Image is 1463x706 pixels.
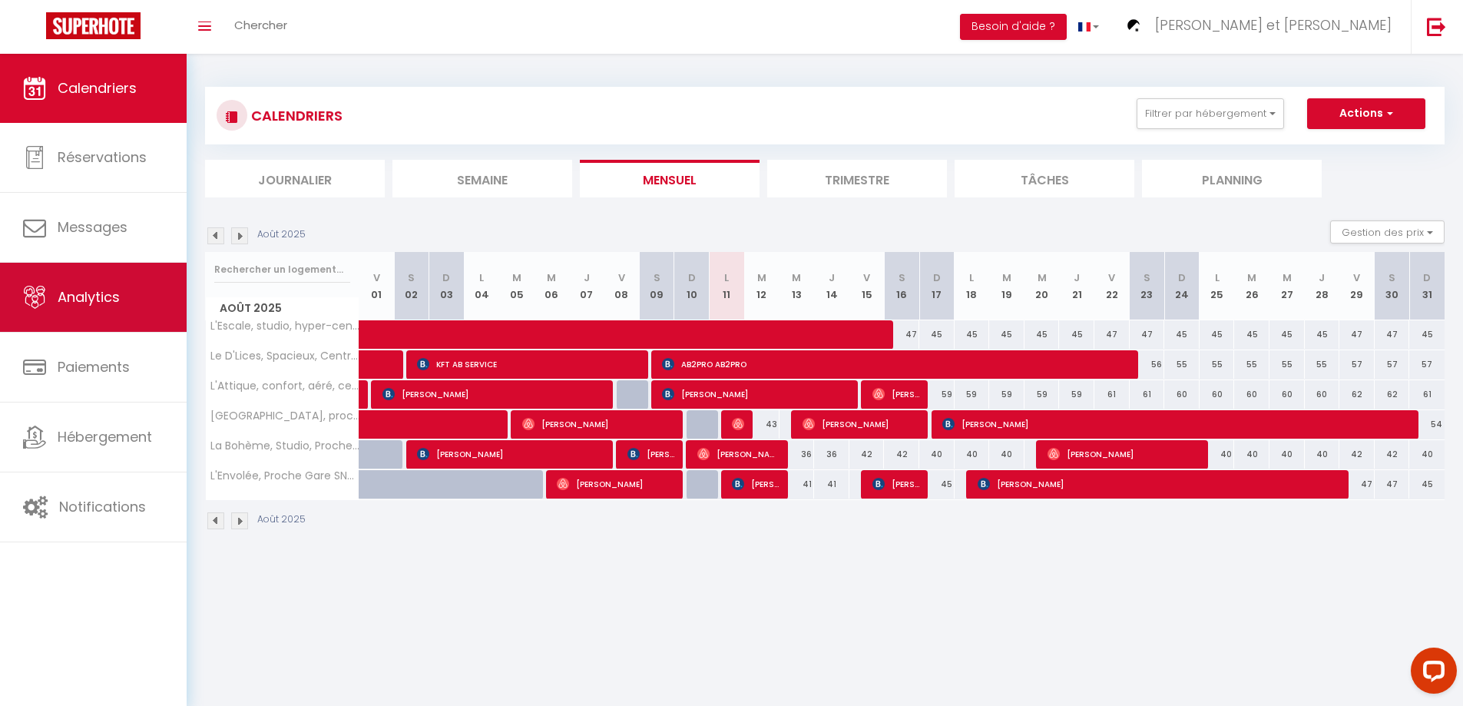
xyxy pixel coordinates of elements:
button: Filtrer par hébergement [1137,98,1284,129]
th: 10 [674,252,710,320]
div: 36 [814,440,849,469]
p: Août 2025 [257,227,306,242]
iframe: LiveChat chat widget [1398,641,1463,706]
abbr: L [479,270,484,285]
div: 47 [1339,320,1375,349]
div: 45 [1200,320,1235,349]
div: 45 [1164,320,1200,349]
span: [PERSON_NAME] [557,469,674,499]
div: 57 [1375,350,1410,379]
span: L'Attique, confort, aéré, centre-ville, Netflix [208,380,362,392]
span: Calendriers [58,78,137,98]
div: 45 [1305,320,1340,349]
div: 42 [1375,440,1410,469]
th: 17 [919,252,955,320]
abbr: L [1215,270,1220,285]
abbr: D [1423,270,1431,285]
abbr: L [969,270,974,285]
abbr: V [1353,270,1360,285]
th: 07 [569,252,604,320]
div: 47 [1375,470,1410,499]
div: 42 [849,440,885,469]
th: 31 [1409,252,1445,320]
div: 45 [1269,320,1305,349]
span: Le D'Lices, Spacieux, Centre-ville, Free parking [208,350,362,362]
div: 40 [1409,440,1445,469]
span: [PERSON_NAME] [1048,439,1200,469]
abbr: S [899,270,905,285]
abbr: M [1247,270,1256,285]
div: 45 [1024,320,1060,349]
abbr: V [618,270,625,285]
th: 09 [639,252,674,320]
div: 40 [1305,440,1340,469]
div: 59 [989,380,1024,409]
div: 40 [919,440,955,469]
th: 04 [464,252,499,320]
div: 47 [1130,320,1165,349]
abbr: S [1144,270,1150,285]
abbr: S [1389,270,1395,285]
span: Chercher [234,17,287,33]
div: 40 [1200,440,1235,469]
span: La Bohème, Studio, Proche Gare SNCF, Netflix [208,440,362,452]
div: 61 [1094,380,1130,409]
span: [PERSON_NAME] [872,380,919,409]
div: 40 [1269,440,1305,469]
button: Actions [1307,98,1425,129]
div: 36 [779,440,815,469]
span: [PERSON_NAME] [697,439,779,469]
p: Août 2025 [257,512,306,527]
li: Semaine [392,160,572,197]
div: 55 [1234,350,1269,379]
abbr: M [1038,270,1047,285]
span: [PERSON_NAME] [803,409,920,439]
input: Rechercher un logement... [214,256,350,283]
span: [PERSON_NAME] [382,380,606,409]
div: 45 [989,320,1024,349]
th: 15 [849,252,885,320]
th: 18 [955,252,990,320]
abbr: M [1002,270,1011,285]
th: 21 [1059,252,1094,320]
div: 45 [1409,470,1445,499]
th: 11 [709,252,744,320]
div: 61 [1130,380,1165,409]
div: 40 [989,440,1024,469]
div: 57 [1339,350,1375,379]
div: 42 [1339,440,1375,469]
div: 47 [1094,320,1130,349]
div: 60 [1200,380,1235,409]
th: 20 [1024,252,1060,320]
div: 45 [1059,320,1094,349]
th: 23 [1130,252,1165,320]
div: 62 [1339,380,1375,409]
abbr: D [688,270,696,285]
th: 03 [429,252,465,320]
abbr: V [1108,270,1115,285]
span: [PERSON_NAME] [522,409,675,439]
div: 60 [1234,380,1269,409]
div: 59 [1024,380,1060,409]
abbr: D [442,270,450,285]
span: [PERSON_NAME] [732,469,779,499]
div: 45 [1409,320,1445,349]
div: 60 [1269,380,1305,409]
div: 59 [955,380,990,409]
th: 01 [359,252,395,320]
th: 14 [814,252,849,320]
li: Mensuel [580,160,760,197]
div: 60 [1305,380,1340,409]
div: 55 [1164,350,1200,379]
span: L'Escale, studio, hyper-centre historique, Netflix [208,320,362,332]
img: ... [1122,14,1145,37]
li: Journalier [205,160,385,197]
abbr: M [792,270,801,285]
span: [PERSON_NAME] [662,380,850,409]
th: 16 [884,252,919,320]
abbr: L [724,270,729,285]
abbr: M [757,270,766,285]
th: 05 [499,252,535,320]
img: Super Booking [46,12,141,39]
